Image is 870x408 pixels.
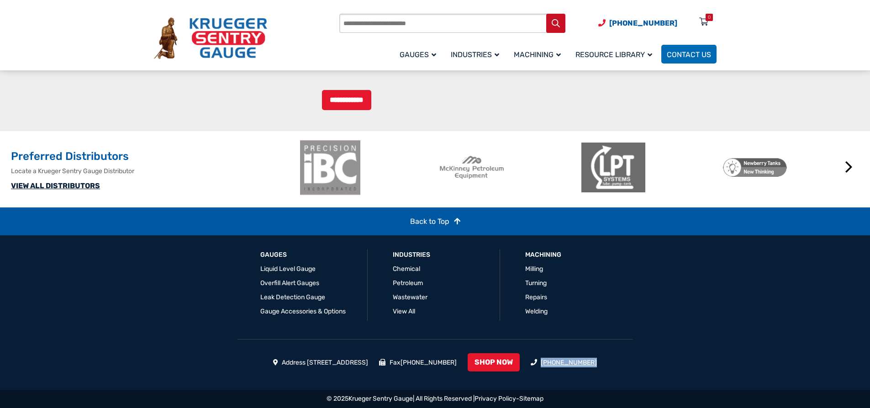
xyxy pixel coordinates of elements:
[393,265,420,273] a: Chemical
[708,14,711,21] div: 0
[400,50,436,59] span: Gauges
[11,149,294,164] h2: Preferred Distributors
[572,201,581,210] button: 2 of 2
[393,279,423,287] a: Petroleum
[514,50,561,59] span: Machining
[475,395,516,403] a: Privacy Policy
[525,293,547,301] a: Repairs
[609,19,677,27] span: [PHONE_NUMBER]
[393,250,430,260] a: Industries
[298,140,362,195] img: ibc-logo
[519,395,543,403] a: Sitemap
[598,17,677,29] a: Phone Number (920) 434-8860
[273,358,369,367] li: Address [STREET_ADDRESS]
[393,293,427,301] a: Wastewater
[260,307,346,315] a: Gauge Accessories & Options
[451,50,499,59] span: Industries
[11,181,100,190] a: VIEW ALL DISTRIBUTORS
[723,140,787,195] img: Newberry Tanks
[260,250,287,260] a: GAUGES
[661,45,717,64] a: Contact Us
[11,166,294,176] p: Locate a Krueger Sentry Gauge Distributor
[558,201,567,210] button: 1 of 2
[260,265,316,273] a: Liquid Level Gauge
[260,279,319,287] a: Overfill Alert Gauges
[440,140,504,195] img: McKinney Petroleum Equipment
[585,201,595,210] button: 3 of 2
[379,358,457,367] li: Fax
[394,43,445,65] a: Gauges
[508,43,570,65] a: Machining
[525,279,547,287] a: Turning
[260,293,325,301] a: Leak Detection Gauge
[541,359,597,366] a: [PHONE_NUMBER]
[840,158,858,176] button: Next
[525,265,543,273] a: Milling
[581,140,645,195] img: LPT
[575,50,652,59] span: Resource Library
[525,307,548,315] a: Welding
[154,17,267,59] img: Krueger Sentry Gauge
[468,353,520,371] a: SHOP NOW
[570,43,661,65] a: Resource Library
[667,50,711,59] span: Contact Us
[445,43,508,65] a: Industries
[348,395,413,403] a: Krueger Sentry Gauge
[525,250,561,260] a: Machining
[393,307,415,315] a: View All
